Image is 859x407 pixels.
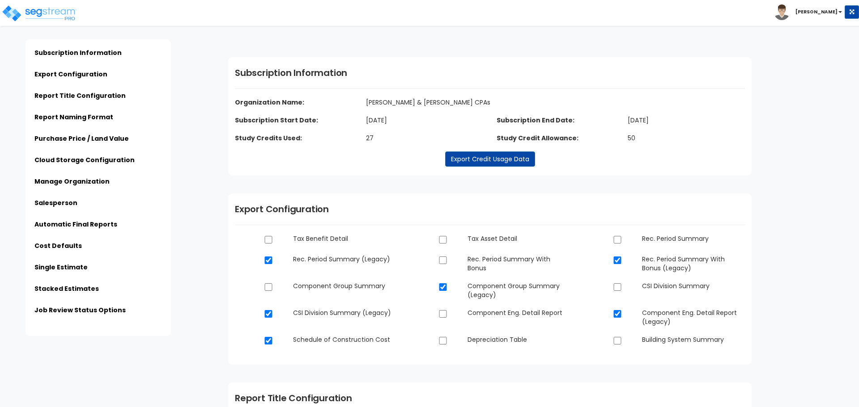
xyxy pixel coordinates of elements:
[795,8,838,15] b: [PERSON_NAME]
[34,70,107,79] a: Export Configuration
[461,234,577,243] dd: Tax Asset Detail
[286,281,403,290] dd: Component Group Summary
[359,98,621,107] dd: [PERSON_NAME] & [PERSON_NAME] CPAs
[34,198,77,207] a: Salesperson
[635,281,752,290] dd: CSI Division Summary
[461,255,577,273] dd: Rec. Period Summary With Bonus
[34,113,113,122] a: Report Naming Format
[235,391,745,405] h1: Report Title Configuration
[621,134,752,143] dd: 50
[286,255,403,264] dd: Rec. Period Summary (Legacy)
[34,134,129,143] a: Purchase Price / Land Value
[359,116,490,125] dd: [DATE]
[228,116,359,125] dt: Subscription Start Date:
[228,134,359,143] dt: Study Credits Used:
[461,308,577,317] dd: Component Eng. Detail Report
[34,155,135,164] a: Cloud Storage Configuration
[1,4,77,22] img: logo_pro_r.png
[490,134,621,143] dt: Study Credit Allowance:
[34,177,110,186] a: Manage Organization
[461,335,577,344] dd: Depreciation Table
[286,234,403,243] dd: Tax Benefit Detail
[34,48,122,57] a: Subscription Information
[34,284,99,293] a: Stacked Estimates
[635,234,752,243] dd: Rec. Period Summary
[34,306,126,315] a: Job Review Status Options
[635,255,752,273] dd: Rec. Period Summary With Bonus (Legacy)
[286,308,403,317] dd: CSI Division Summary (Legacy)
[34,220,117,229] a: Automatic Final Reports
[228,98,490,107] dt: Organization Name:
[490,116,621,125] dt: Subscription End Date:
[621,116,752,125] dd: [DATE]
[635,308,752,326] dd: Component Eng. Detail Report (Legacy)
[235,66,745,80] h1: Subscription Information
[774,4,790,20] img: avatar.png
[445,151,535,167] a: Export Credit Usage Data
[235,202,745,216] h1: Export Configuration
[34,91,126,100] a: Report Title Configuration
[461,281,577,299] dd: Component Group Summary (Legacy)
[359,134,490,143] dd: 27
[34,241,82,250] a: Cost Defaults
[635,335,752,344] dd: Building System Summary
[34,263,88,272] a: Single Estimate
[286,335,403,344] dd: Schedule of Construction Cost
